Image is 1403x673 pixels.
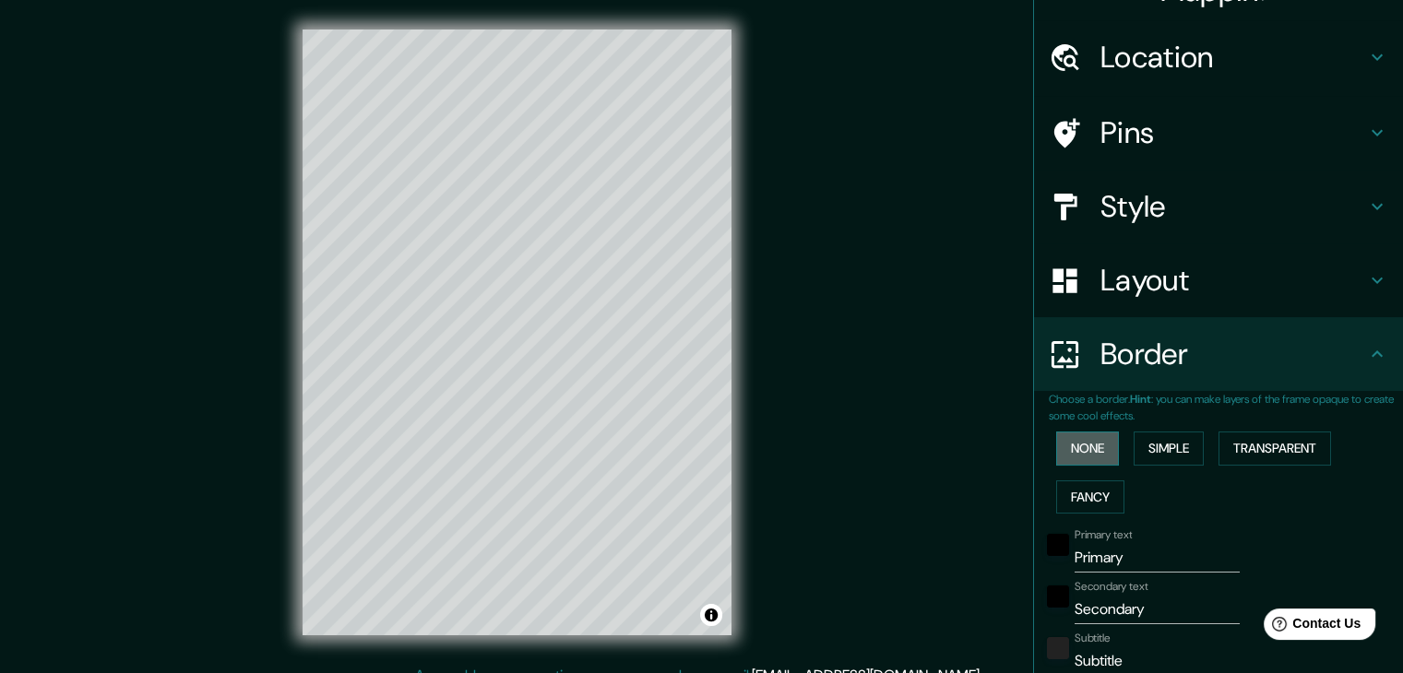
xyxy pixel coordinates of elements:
[1239,601,1383,653] iframe: Help widget launcher
[1047,534,1069,556] button: black
[1034,243,1403,317] div: Layout
[1034,20,1403,94] div: Location
[1075,631,1111,646] label: Subtitle
[1049,391,1403,424] p: Choose a border. : you can make layers of the frame opaque to create some cool effects.
[1100,262,1366,299] h4: Layout
[1047,637,1069,659] button: color-222222
[1047,585,1069,608] button: black
[1100,188,1366,225] h4: Style
[1056,480,1124,514] button: Fancy
[700,604,722,626] button: Toggle attribution
[1100,39,1366,76] h4: Location
[1034,170,1403,243] div: Style
[1100,336,1366,372] h4: Border
[1130,392,1151,407] b: Hint
[1034,317,1403,391] div: Border
[1100,114,1366,151] h4: Pins
[1219,431,1331,466] button: Transparent
[1034,96,1403,170] div: Pins
[1056,431,1119,466] button: None
[1134,431,1204,466] button: Simple
[1075,527,1132,543] label: Primary text
[1075,579,1148,595] label: Secondary text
